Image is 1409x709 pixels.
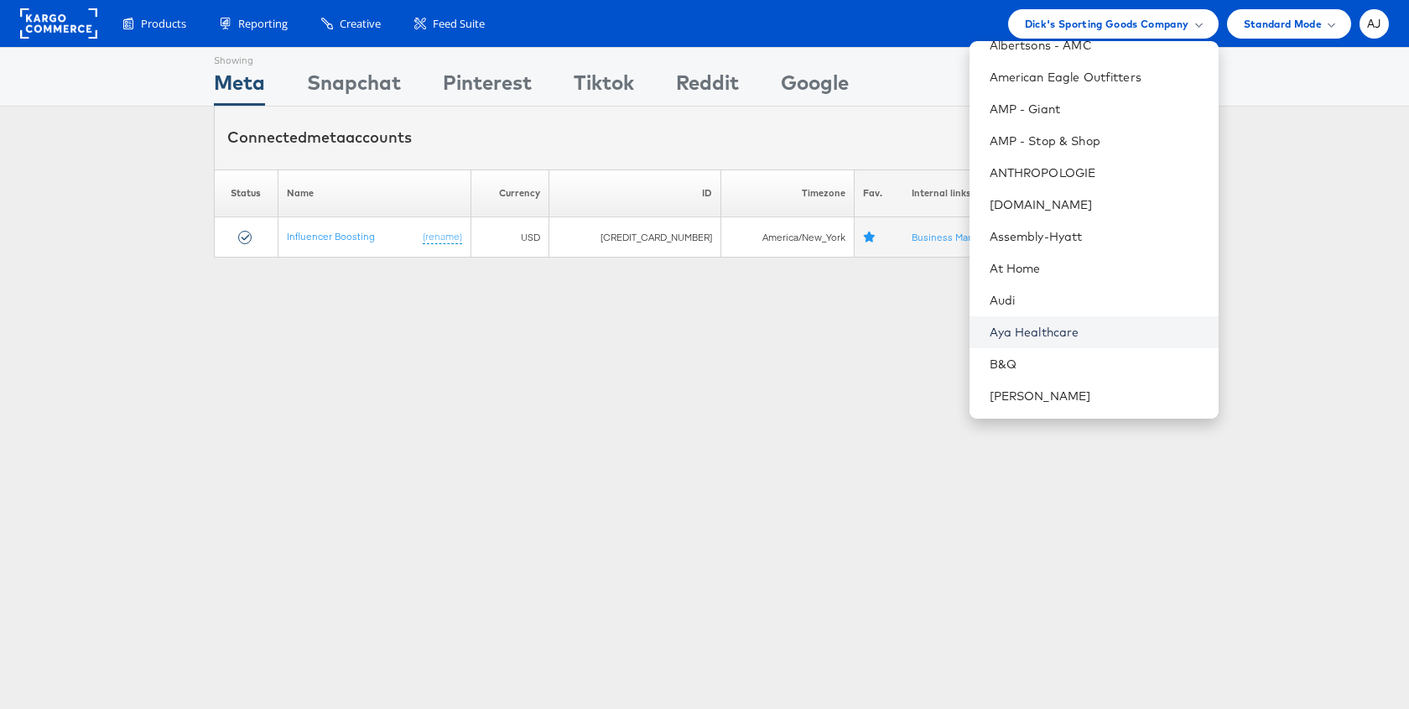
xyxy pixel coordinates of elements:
[781,68,849,106] div: Google
[990,196,1205,213] a: [DOMAIN_NAME]
[1025,15,1189,33] span: Dick's Sporting Goods Company
[443,68,532,106] div: Pinterest
[141,16,186,32] span: Products
[1367,18,1381,29] span: AJ
[720,217,855,258] td: America/New_York
[471,169,549,217] th: Currency
[990,388,1205,404] a: [PERSON_NAME]
[1244,15,1322,33] span: Standard Mode
[423,230,462,244] a: (rename)
[549,217,720,258] td: [CREDIT_CARD_NUMBER]
[215,169,278,217] th: Status
[990,228,1205,245] a: Assembly-Hyatt
[676,68,739,106] div: Reddit
[307,128,346,147] span: meta
[990,292,1205,309] a: Audi
[214,68,265,106] div: Meta
[990,164,1205,181] a: ANTHROPOLOGIE
[549,169,720,217] th: ID
[307,68,401,106] div: Snapchat
[990,260,1205,277] a: At Home
[278,169,471,217] th: Name
[990,37,1205,54] a: Albertsons - AMC
[990,133,1205,149] a: AMP - Stop & Shop
[912,231,1003,243] a: Business Manager
[340,16,381,32] span: Creative
[990,69,1205,86] a: American Eagle Outfitters
[214,48,265,68] div: Showing
[990,101,1205,117] a: AMP - Giant
[238,16,288,32] span: Reporting
[287,230,375,242] a: Influencer Boosting
[433,16,485,32] span: Feed Suite
[990,356,1205,373] a: B&Q
[471,217,549,258] td: USD
[227,127,412,149] div: Connected accounts
[720,169,855,217] th: Timezone
[574,68,634,106] div: Tiktok
[990,324,1205,341] a: Aya Healthcare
